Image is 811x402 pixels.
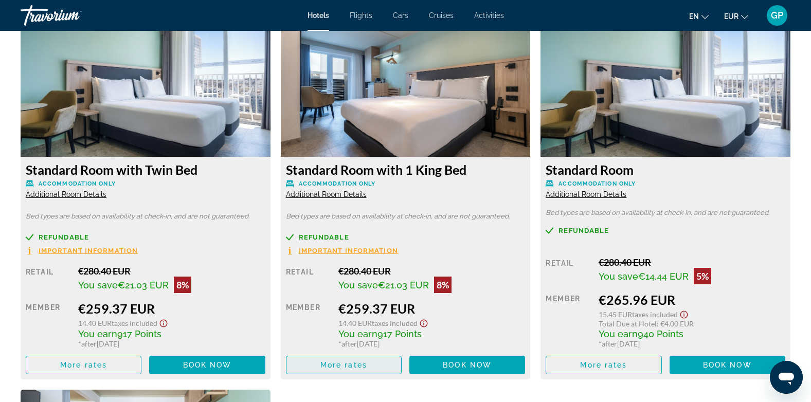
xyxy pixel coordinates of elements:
button: Change language [689,9,709,24]
span: Additional Room Details [26,190,106,198]
span: You save [338,280,378,290]
span: You earn [599,328,638,339]
button: Show Taxes and Fees disclaimer [678,307,690,319]
span: 940 Points [638,328,683,339]
span: EUR [724,12,738,21]
button: More rates [286,356,402,374]
a: Cars [393,11,408,20]
span: Taxes included [632,310,678,319]
span: Book now [183,361,232,369]
div: 8% [434,277,452,293]
span: Accommodation Only [39,180,116,187]
button: Show Taxes and Fees disclaimer [418,316,430,328]
span: Book now [443,361,492,369]
button: Show Taxes and Fees disclaimer [157,316,170,328]
span: 14.40 EUR [78,319,112,327]
div: * [DATE] [599,339,785,348]
button: More rates [546,356,661,374]
div: Retail [546,257,590,284]
span: Total Due at Hotel [599,319,657,328]
div: Retail [286,265,331,293]
span: after [602,339,617,348]
div: €259.37 EUR [338,301,525,316]
span: 917 Points [117,328,161,339]
span: 14.40 EUR [338,319,372,327]
span: en [689,12,699,21]
img: a2f60e3d-86be-4c75-81ec-4c5788561687.jpeg [281,28,531,157]
p: Bed types are based on availability at check-in, and are not guaranteed. [546,209,785,216]
span: Additional Room Details [286,190,367,198]
span: Refundable [39,234,89,241]
span: 15.45 EUR [599,310,632,319]
div: Member [26,301,70,348]
img: 12f68c3d-7bb2-41ad-a7c5-8f0d27fe6715.jpeg [540,28,790,157]
div: €280.40 EUR [599,257,785,268]
span: Additional Room Details [546,190,626,198]
iframe: Bouton de lancement de la fenêtre de messagerie [770,361,803,394]
span: Refundable [299,234,349,241]
div: €280.40 EUR [78,265,265,277]
p: Bed types are based on availability at check-in, and are not guaranteed. [286,213,526,220]
a: Travorium [21,2,123,29]
span: €14.44 EUR [638,271,689,282]
a: Refundable [286,233,526,241]
div: * [DATE] [338,339,525,348]
a: Refundable [26,233,265,241]
span: More rates [60,361,107,369]
span: €21.03 EUR [118,280,169,290]
div: Member [286,301,331,348]
span: after [81,339,97,348]
h3: Standard Room with Twin Bed [26,162,265,177]
h3: Standard Room [546,162,785,177]
a: Refundable [546,227,785,234]
span: You save [78,280,118,290]
button: User Menu [764,5,790,26]
a: Flights [350,11,372,20]
div: 5% [694,268,711,284]
div: * [DATE] [78,339,265,348]
a: Hotels [308,11,329,20]
span: Accommodation Only [558,180,636,187]
span: You earn [78,328,117,339]
button: Book now [670,356,785,374]
div: €280.40 EUR [338,265,525,277]
div: 8% [174,277,191,293]
div: €259.37 EUR [78,301,265,316]
a: Cruises [429,11,454,20]
span: Taxes included [372,319,418,327]
div: Retail [26,265,70,293]
a: Activities [474,11,504,20]
span: Important Information [39,247,138,254]
span: Accommodation Only [299,180,376,187]
span: Book now [703,361,752,369]
p: Bed types are based on availability at check-in, and are not guaranteed. [26,213,265,220]
span: Taxes included [112,319,157,327]
div: : €4.00 EUR [599,319,785,328]
div: Member [546,292,590,348]
h3: Standard Room with 1 King Bed [286,162,526,177]
span: 917 Points [377,328,422,339]
span: You save [599,271,638,282]
span: after [341,339,357,348]
button: Change currency [724,9,748,24]
span: More rates [320,361,367,369]
button: Book now [409,356,525,374]
div: €265.96 EUR [599,292,785,307]
span: €21.03 EUR [378,280,429,290]
button: Important Information [286,246,398,255]
span: Important Information [299,247,398,254]
span: You earn [338,328,377,339]
button: Book now [149,356,265,374]
span: GP [771,10,783,21]
img: 12f68c3d-7bb2-41ad-a7c5-8f0d27fe6715.jpeg [21,28,271,157]
span: More rates [580,361,627,369]
button: More rates [26,356,141,374]
button: Important Information [26,246,138,255]
span: Refundable [558,227,609,234]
